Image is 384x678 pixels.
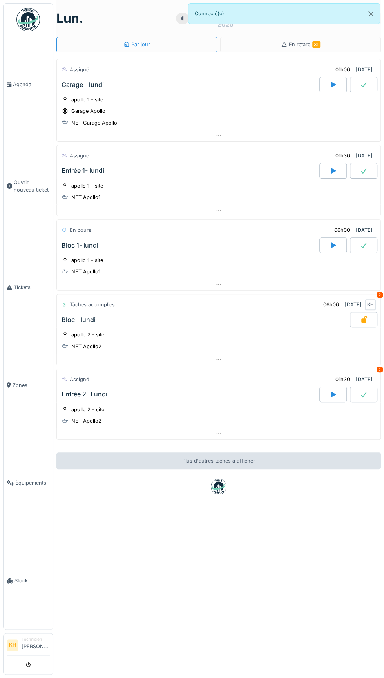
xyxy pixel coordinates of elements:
[377,367,383,372] div: 2
[14,577,50,584] span: Stock
[62,391,107,398] div: Entrée 2- Lundi
[70,376,89,383] div: Assigné
[70,301,115,308] div: Tâches accomplies
[7,639,18,651] li: KH
[289,42,320,47] span: En retard
[188,3,380,24] div: Connecté(e).
[70,226,91,234] div: En cours
[335,152,350,159] div: 01h30
[7,636,50,655] a: KH Technicien[PERSON_NAME]
[71,343,101,350] div: NET Apollo2
[217,20,234,29] div: 2025
[335,66,350,73] div: 01h00
[71,406,104,413] div: apollo 2 - site
[377,292,383,298] div: 2
[365,299,376,310] div: KH
[312,41,320,48] span: 31
[22,636,50,653] li: [PERSON_NAME]
[71,268,100,275] div: NET Apollo1
[56,11,83,26] h1: lun.
[211,479,226,494] img: badge-BVDL4wpA.svg
[123,41,150,48] div: Par jour
[356,376,373,383] div: [DATE]
[71,119,117,127] div: NET Garage Apollo
[62,81,104,89] div: Garage - lundi
[4,134,53,239] a: Ouvrir nouveau ticket
[22,636,50,642] div: Technicien
[71,96,103,103] div: apollo 1 - site
[345,301,362,308] div: [DATE]
[62,242,98,249] div: Bloc 1- lundi
[62,167,104,174] div: Entrée 1- lundi
[4,434,53,532] a: Équipements
[362,4,380,24] button: Close
[4,336,53,434] a: Zones
[70,66,89,73] div: Assigné
[62,316,96,324] div: Bloc - lundi
[14,179,50,193] span: Ouvrir nouveau ticket
[15,479,50,486] span: Équipements
[13,81,50,88] span: Agenda
[71,182,103,190] div: apollo 1 - site
[356,152,373,159] div: [DATE]
[56,452,381,469] div: Plus d'autres tâches à afficher
[4,239,53,336] a: Tickets
[4,532,53,630] a: Stock
[71,257,103,264] div: apollo 1 - site
[4,36,53,134] a: Agenda
[13,381,50,389] span: Zones
[356,66,373,73] div: [DATE]
[356,226,373,234] div: [DATE]
[334,226,350,234] div: 06h00
[70,152,89,159] div: Assigné
[71,417,101,425] div: NET Apollo2
[16,8,40,31] img: Badge_color-CXgf-gQk.svg
[335,376,350,383] div: 01h30
[14,284,50,291] span: Tickets
[71,193,100,201] div: NET Apollo1
[323,301,339,308] div: 06h00
[71,107,105,115] div: Garage Apollo
[71,331,104,338] div: apollo 2 - site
